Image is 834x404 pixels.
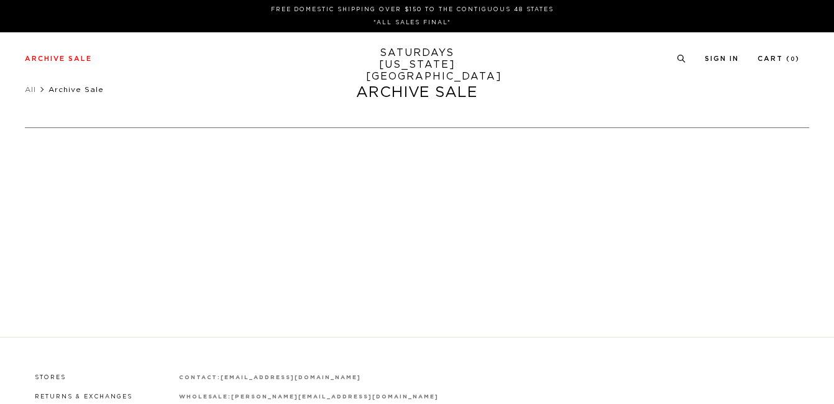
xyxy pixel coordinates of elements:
[179,375,221,380] strong: contact:
[35,394,132,400] a: Returns & Exchanges
[48,86,104,93] span: Archive Sale
[30,5,795,14] p: FREE DOMESTIC SHIPPING OVER $150 TO THE CONTIGUOUS 48 STATES
[366,47,469,83] a: SATURDAYS[US_STATE][GEOGRAPHIC_DATA]
[221,375,360,380] a: [EMAIL_ADDRESS][DOMAIN_NAME]
[25,86,36,93] a: All
[30,18,795,27] p: *ALL SALES FINAL*
[179,394,232,400] strong: wholesale:
[758,55,800,62] a: Cart (0)
[25,55,92,62] a: Archive Sale
[231,394,438,400] a: [PERSON_NAME][EMAIL_ADDRESS][DOMAIN_NAME]
[790,57,795,62] small: 0
[705,55,739,62] a: Sign In
[35,375,66,380] a: Stores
